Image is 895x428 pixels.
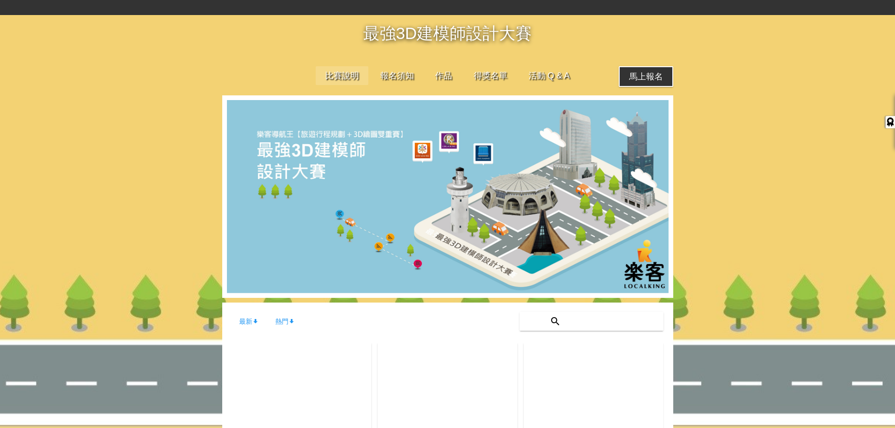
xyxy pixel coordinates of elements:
[222,15,673,43] h1: 最強3D建模師設計大賽
[316,66,368,85] a: 比賽說明
[426,66,461,85] a: 作品
[519,66,579,85] a: 活動 Q & A
[232,312,266,331] a: 最新
[619,66,673,87] a: 馬上報名
[371,66,423,85] a: 報名須知
[464,66,517,85] a: 得獎名單
[227,100,669,294] img: header
[268,312,303,331] a: 熱門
